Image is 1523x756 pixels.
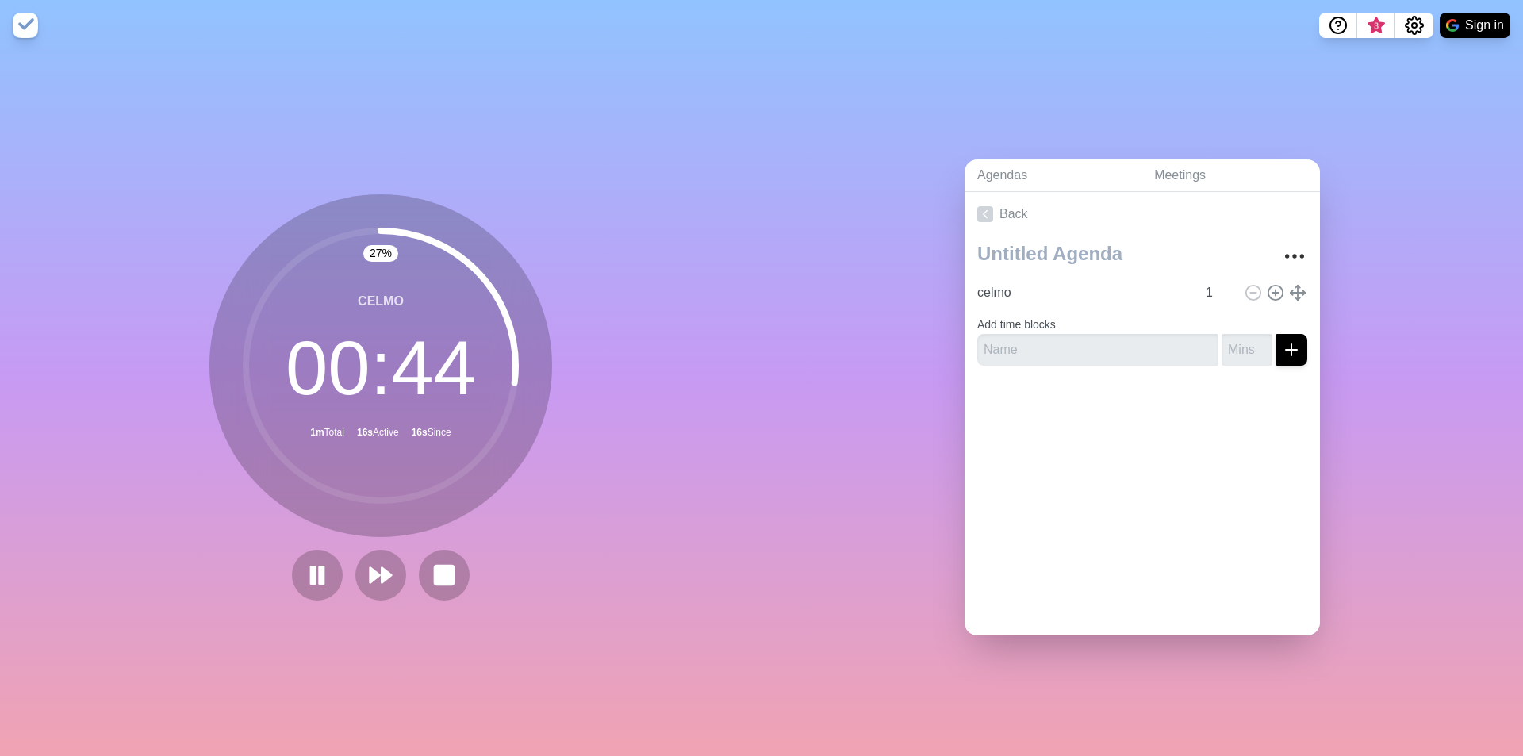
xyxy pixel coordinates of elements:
button: What’s new [1357,13,1395,38]
button: Help [1319,13,1357,38]
input: Mins [1222,334,1272,366]
button: More [1279,240,1310,272]
input: Name [977,334,1218,366]
a: Back [965,192,1320,236]
a: Meetings [1141,159,1320,192]
input: Name [971,277,1196,309]
span: 3 [1370,20,1383,33]
input: Mins [1199,277,1237,309]
button: Sign in [1440,13,1510,38]
img: timeblocks logo [13,13,38,38]
label: Add time blocks [977,318,1056,331]
a: Agendas [965,159,1141,192]
img: google logo [1446,19,1459,32]
button: Settings [1395,13,1433,38]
